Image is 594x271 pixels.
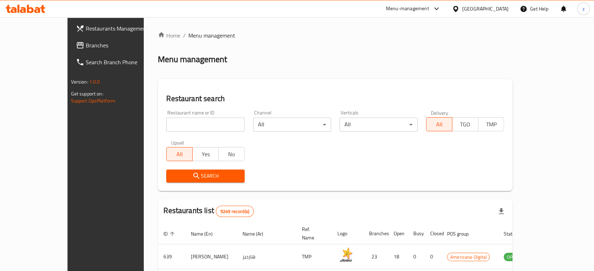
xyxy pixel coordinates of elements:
span: z [582,5,585,13]
div: All [340,118,418,132]
span: All [169,149,190,159]
button: TGO [452,117,478,131]
span: TGO [455,119,476,130]
input: Search for restaurant name or ID.. [166,118,244,132]
span: OPEN [504,253,521,261]
nav: breadcrumb [158,31,512,40]
button: Search [166,170,244,183]
span: Restaurants Management [86,24,161,33]
img: Hardee's [337,246,355,264]
button: All [166,147,193,161]
button: No [218,147,245,161]
span: Search [172,172,239,180]
span: Yes [195,149,216,159]
th: Busy [408,223,425,244]
span: All [429,119,450,130]
button: Yes [192,147,219,161]
td: 639 [158,244,185,269]
div: All [253,118,331,132]
li: / [183,31,186,40]
label: Delivery [431,110,448,115]
button: TMP [478,117,504,131]
span: 9249 record(s) [216,208,253,215]
a: Branches [70,37,167,54]
div: Menu-management [386,5,429,13]
span: TMP [481,119,502,130]
div: [GEOGRAPHIC_DATA] [462,5,509,13]
label: Upsell [171,140,184,145]
td: 0 [425,244,441,269]
span: Version: [71,77,88,86]
span: Menu management [188,31,235,40]
td: 18 [388,244,408,269]
td: هارديز [237,244,296,269]
span: Name (En) [191,230,222,238]
span: Search Branch Phone [86,58,161,66]
div: OPEN [504,253,521,261]
a: Restaurants Management [70,20,167,37]
a: Home [158,31,180,40]
span: Branches [86,41,161,49]
h2: Restaurants list [163,205,254,217]
h2: Menu management [158,54,227,65]
th: Branches [363,223,388,244]
span: POS group [447,230,478,238]
span: Americana-Digital [447,253,489,261]
span: Get support on: [71,89,103,98]
span: 1.0.0 [89,77,100,86]
td: [PERSON_NAME] [185,244,237,269]
th: Open [388,223,408,244]
div: Total records count [216,206,254,217]
span: No [221,149,242,159]
td: 0 [408,244,425,269]
td: 23 [363,244,388,269]
span: ID [163,230,177,238]
div: Export file [493,203,510,220]
span: Ref. Name [302,225,323,242]
span: Status [504,230,527,238]
th: Closed [425,223,441,244]
a: Search Branch Phone [70,54,167,71]
th: Logo [332,223,363,244]
td: TMP [296,244,332,269]
span: Name (Ar) [243,230,272,238]
h2: Restaurant search [166,93,504,104]
a: Support.OpsPlatform [71,96,116,105]
button: All [426,117,452,131]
